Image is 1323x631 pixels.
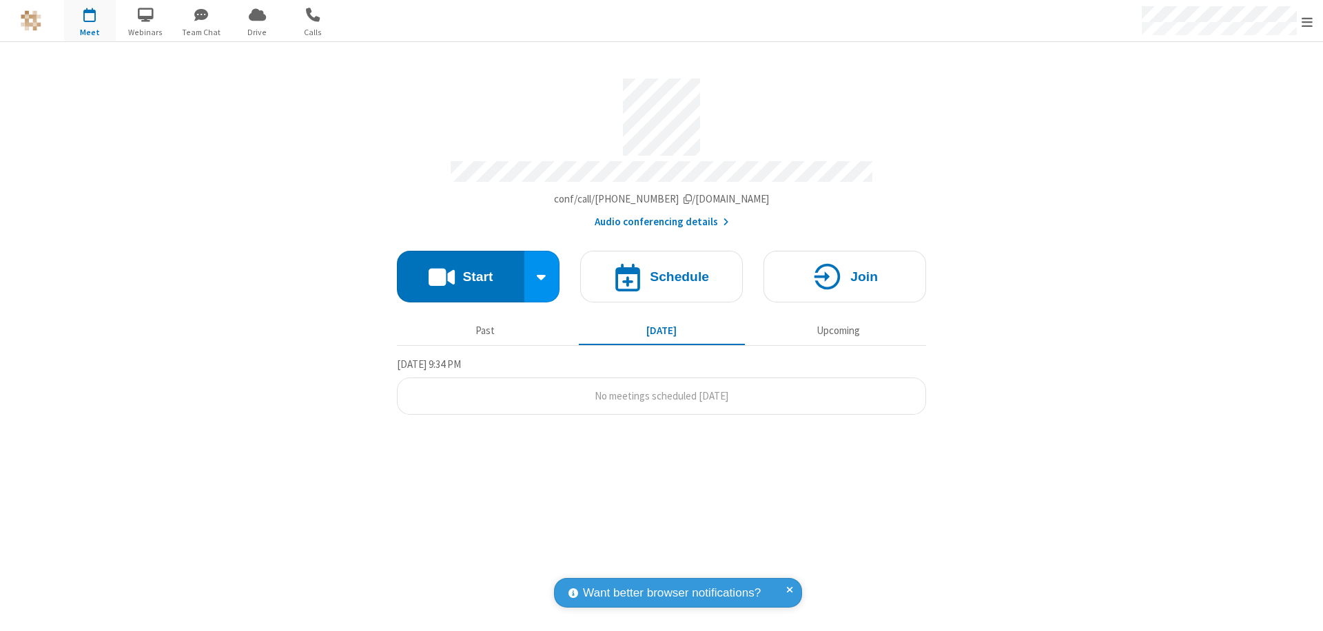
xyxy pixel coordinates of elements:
[397,251,524,302] button: Start
[462,270,493,283] h4: Start
[583,584,761,602] span: Want better browser notifications?
[579,318,745,344] button: [DATE]
[176,26,227,39] span: Team Chat
[850,270,878,283] h4: Join
[232,26,283,39] span: Drive
[554,192,770,205] span: Copy my meeting room link
[524,251,560,302] div: Start conference options
[397,358,461,371] span: [DATE] 9:34 PM
[397,68,926,230] section: Account details
[650,270,709,283] h4: Schedule
[595,214,729,230] button: Audio conferencing details
[595,389,728,402] span: No meetings scheduled [DATE]
[580,251,743,302] button: Schedule
[763,251,926,302] button: Join
[21,10,41,31] img: QA Selenium DO NOT DELETE OR CHANGE
[397,356,926,415] section: Today's Meetings
[402,318,568,344] button: Past
[554,192,770,207] button: Copy my meeting room linkCopy my meeting room link
[120,26,172,39] span: Webinars
[755,318,921,344] button: Upcoming
[287,26,339,39] span: Calls
[64,26,116,39] span: Meet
